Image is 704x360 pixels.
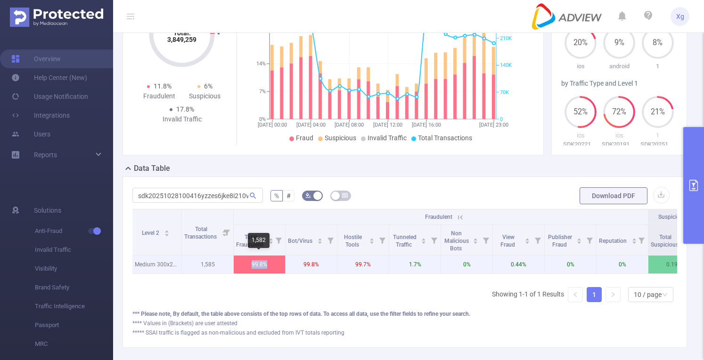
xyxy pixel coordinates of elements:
li: Showing 1-1 of 1 Results [492,287,564,302]
span: % [274,192,279,200]
i: icon: left [573,292,578,297]
p: SDK20191811061225glpgaku0pgvq7an [600,140,639,149]
i: icon: bg-colors [305,192,311,198]
i: icon: caret-down [525,240,530,243]
span: 52% [565,108,597,116]
tspan: [DATE] 00:00 [258,122,287,128]
p: 99.8% [286,256,337,273]
tspan: 210K [500,35,512,41]
p: ios [561,131,600,140]
span: View Fraud [500,234,516,248]
tspan: 70K [500,89,509,96]
i: Filter menu [376,225,389,255]
p: android [600,62,639,71]
span: Traffic Intelligence [35,297,113,316]
div: 1,582 [248,233,270,248]
li: Previous Page [568,287,583,302]
div: Sort [473,237,478,242]
p: 99.8% [234,256,285,273]
i: icon: caret-down [164,232,169,235]
i: Filter menu [479,225,492,255]
span: 20% [565,39,597,47]
span: Total Fraudulent [236,234,265,248]
a: 1 [587,288,601,302]
i: icon: caret-down [268,240,273,243]
div: *** Please note, By default, the table above consists of the top rows of data. To access all data... [132,310,677,318]
p: 1,585 [182,256,233,273]
img: Protected Media [10,8,103,27]
span: 9% [603,39,635,47]
p: 0% [441,256,492,273]
tspan: 0% [259,116,266,122]
div: Suspicious [182,91,228,101]
span: Passport [35,316,113,335]
tspan: Total: [173,29,191,37]
span: Total Transactions [418,134,472,142]
span: Invalid Traffic [35,240,113,259]
i: icon: caret-down [631,240,637,243]
a: Reports [34,145,57,164]
span: Fraudulent [425,214,452,220]
span: Xg [676,7,684,26]
input: Search... [132,188,263,203]
tspan: 7% [259,88,266,95]
i: icon: caret-up [164,229,169,232]
span: MRC [35,335,113,353]
span: # [287,192,291,200]
li: 1 [587,287,602,302]
p: SDK20251418020317oc3ce06vlcj3wya [639,140,677,149]
i: icon: caret-up [525,237,530,240]
i: icon: caret-down [421,240,426,243]
span: Publisher Fraud [548,234,572,248]
i: Filter menu [324,225,337,255]
p: 0.44% [493,256,544,273]
i: Filter menu [427,225,441,255]
span: Reports [34,151,57,159]
li: Next Page [606,287,621,302]
i: Filter menu [272,225,285,255]
span: Suspicious [658,214,686,220]
i: Filter menu [635,225,648,255]
tspan: 14% [256,61,266,67]
i: icon: table [342,192,348,198]
span: Invalid Traffic [368,134,407,142]
i: Filter menu [220,209,233,255]
span: Anti-Fraud [35,222,113,240]
i: icon: caret-up [631,237,637,240]
i: icon: caret-up [421,237,426,240]
tspan: 140K [500,63,512,69]
span: Visibility [35,259,113,278]
i: icon: caret-down [473,240,478,243]
span: Reputation [599,238,628,244]
p: 1 [639,131,677,140]
div: Sort [576,237,582,242]
i: icon: caret-down [317,240,322,243]
div: **** Values in (Brackets) are user attested [132,319,677,328]
span: 6% [204,82,213,90]
span: Non Malicious Bots [444,230,469,252]
a: Help Center (New) [11,68,87,87]
div: Invalid Traffic [159,114,205,124]
i: icon: caret-up [369,237,375,240]
tspan: [DATE] 08:00 [335,122,364,128]
span: Tunneled Traffic [393,234,417,248]
i: icon: right [610,292,616,297]
span: Total Suspicious [651,234,680,248]
i: Filter menu [583,225,596,255]
i: Filter menu [531,225,544,255]
tspan: [DATE] 12:00 [373,122,402,128]
span: Hostile Tools [344,234,362,248]
div: Sort [524,237,530,242]
span: Solutions [34,201,61,220]
p: 99.7% [337,256,389,273]
span: Suspicious [325,134,356,142]
a: Users [11,125,50,144]
p: 1.7% [389,256,441,273]
i: icon: down [662,292,668,298]
i: icon: caret-up [317,237,322,240]
tspan: 3,849,259 [167,36,196,43]
span: Fraud [296,134,313,142]
span: Level 2 [142,230,161,236]
i: icon: caret-down [577,240,582,243]
i: icon: caret-up [577,237,582,240]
